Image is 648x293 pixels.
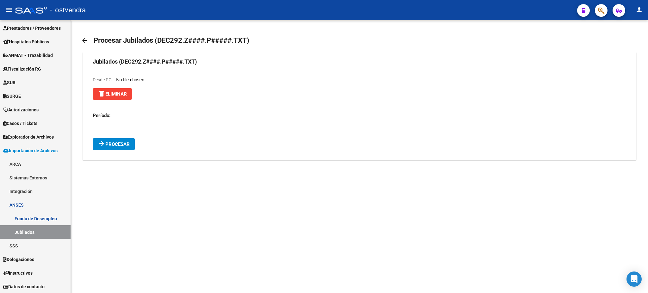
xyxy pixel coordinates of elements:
span: ANMAT - Trazabilidad [3,52,53,59]
span: Instructivos [3,270,33,277]
mat-icon: delete [98,90,105,97]
mat-icon: menu [5,6,13,14]
span: - ostvendra [50,3,86,17]
span: Importación de Archivos [3,147,58,154]
mat-icon: arrow_forward [98,140,105,147]
span: Período: [93,112,112,119]
span: SURGE [3,93,21,100]
span: Prestadores / Proveedores [3,25,61,32]
span: Explorador de Archivos [3,134,54,140]
h3: Jubilados (DEC292.Z####.P#####.TXT) [93,57,626,66]
mat-icon: person [635,6,643,14]
span: Datos de contacto [3,283,45,290]
span: SUR [3,79,16,86]
div: Open Intercom Messenger [626,271,642,287]
span: Eliminar [98,91,127,97]
span: Procesar [105,141,130,147]
h1: Procesar Jubilados (DEC292.Z####.P#####.TXT) [94,34,249,47]
span: Fiscalización RG [3,65,41,72]
mat-icon: arrow_back [81,37,89,44]
button: Procesar [93,138,135,150]
button: Eliminar [93,88,132,100]
input: Desde PC [116,77,200,83]
span: Autorizaciones [3,106,39,113]
span: Hospitales Públicos [3,38,49,45]
span: Casos / Tickets [3,120,37,127]
span: Desde PC [93,77,111,82]
span: Delegaciones [3,256,34,263]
